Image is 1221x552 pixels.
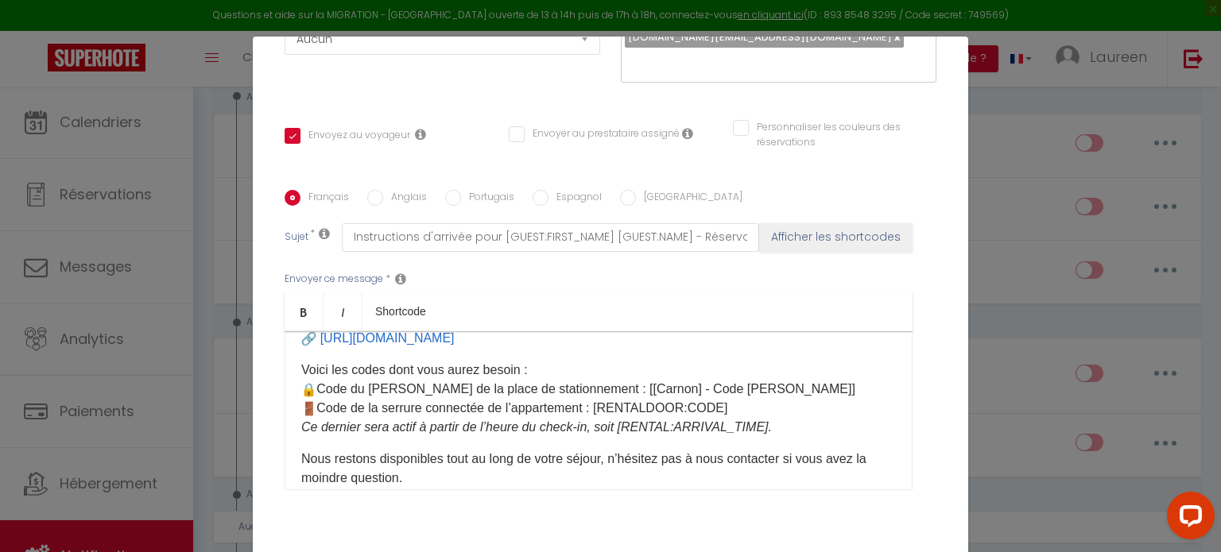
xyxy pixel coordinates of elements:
[628,29,892,44] span: [DOMAIN_NAME][EMAIL_ADDRESS][DOMAIN_NAME]
[759,223,913,252] button: Afficher les shortcodes
[300,190,349,207] label: Français
[682,127,693,140] i: Envoyer au prestataire si il est assigné
[415,128,426,141] i: Envoyer au voyageur
[301,382,316,397] img: 🔒
[461,190,514,207] label: Portugais
[301,420,772,434] em: Ce dernier sera actif à partir de l’heure du check-in, soit [RENTAL:ARRIVAL_TIME]​.
[301,450,896,488] p: Nous restons disponibles tout au long de votre séjour, n’hésitez pas à nous contacter si vous ave...
[362,292,439,330] a: Shortcode
[285,230,308,246] label: Sujet
[1154,485,1221,552] iframe: LiveChat chat widget
[636,190,742,207] label: [GEOGRAPHIC_DATA]
[548,190,602,207] label: Espagnol
[319,227,330,240] i: Subject
[395,272,406,285] i: Message
[285,272,383,287] label: Envoyer ce message
[301,401,316,416] img: 🚪
[324,292,362,330] a: Italic
[285,331,913,490] div: ​
[383,190,427,207] label: Anglais
[301,331,316,346] img: 🔗
[285,292,324,330] a: Bold
[320,331,455,345] a: [URL][DOMAIN_NAME]
[301,361,896,437] p: Voici les codes dont vous aurez besoin : Code du [PERSON_NAME] de la place de stationnement : [[C...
